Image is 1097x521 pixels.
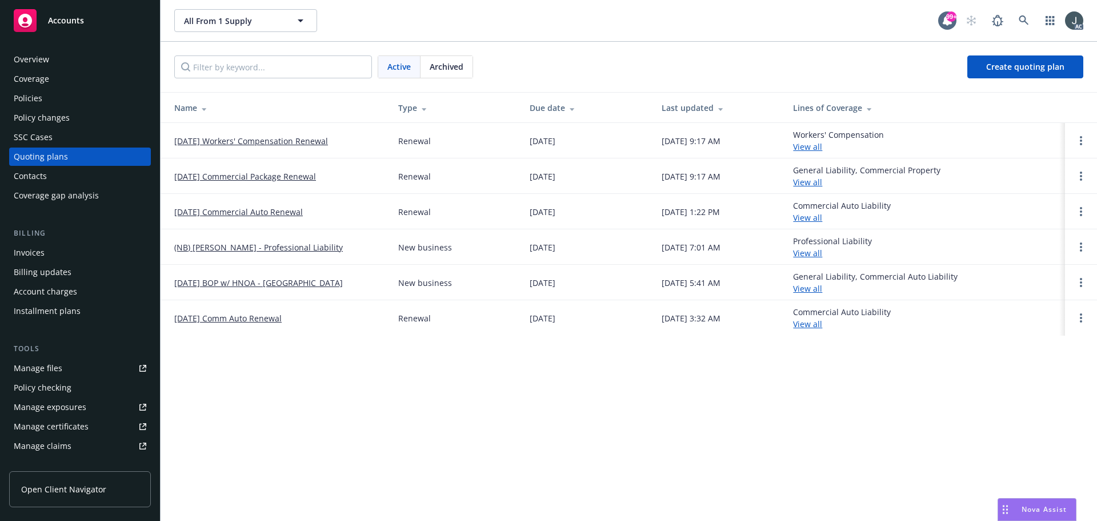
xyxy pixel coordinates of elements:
a: Manage files [9,359,151,377]
a: Open options [1074,276,1088,289]
span: Archived [430,61,463,73]
div: 99+ [946,11,956,22]
a: View all [793,177,822,188]
div: General Liability, Commercial Auto Liability [793,271,958,295]
div: Coverage gap analysis [14,186,99,205]
a: Policy checking [9,379,151,397]
a: Overview [9,50,151,69]
a: Billing updates [9,263,151,281]
div: [DATE] [530,241,555,253]
a: [DATE] Workers' Compensation Renewal [174,135,328,147]
a: View all [793,141,822,152]
div: Coverage [14,70,49,88]
div: [DATE] [530,170,555,182]
div: SSC Cases [14,128,53,146]
div: Contacts [14,167,47,185]
div: [DATE] 7:01 AM [662,241,720,253]
a: View all [793,212,822,223]
span: Open Client Navigator [21,483,106,495]
a: Open options [1074,134,1088,148]
a: Open options [1074,311,1088,325]
div: New business [398,241,452,253]
img: photo [1065,11,1083,30]
a: Start snowing [960,9,983,32]
div: Policy checking [14,379,71,397]
a: View all [793,283,822,294]
a: Report a Bug [986,9,1009,32]
div: Renewal [398,312,431,324]
a: Open options [1074,169,1088,183]
a: Coverage gap analysis [9,186,151,205]
a: [DATE] Commercial Auto Renewal [174,206,303,218]
div: Renewal [398,206,431,218]
a: Policy changes [9,109,151,127]
div: [DATE] 1:22 PM [662,206,720,218]
span: Active [387,61,411,73]
a: Accounts [9,5,151,37]
div: Manage files [14,359,62,377]
div: [DATE] 9:17 AM [662,170,720,182]
div: Commercial Auto Liability [793,200,891,224]
div: Invoices [14,244,45,262]
div: Renewal [398,170,431,182]
a: Account charges [9,283,151,301]
a: Manage exposures [9,398,151,416]
a: View all [793,319,822,329]
a: Manage certificates [9,417,151,436]
div: [DATE] [530,312,555,324]
a: Invoices [9,244,151,262]
span: Create quoting plan [986,61,1064,72]
a: Policies [9,89,151,108]
div: [DATE] 5:41 AM [662,277,720,289]
a: Search [1012,9,1035,32]
a: (NB) [PERSON_NAME] - Professional Liability [174,241,343,253]
div: Lines of Coverage [793,102,1056,114]
div: Overview [14,50,49,69]
div: [DATE] 3:32 AM [662,312,720,324]
div: Manage BORs [14,456,67,475]
a: SSC Cases [9,128,151,146]
div: Policy changes [14,109,70,127]
div: Drag to move [998,499,1012,520]
input: Filter by keyword... [174,55,372,78]
a: [DATE] BOP w/ HNOA - [GEOGRAPHIC_DATA] [174,277,343,289]
div: Workers' Compensation [793,129,884,153]
a: Quoting plans [9,148,151,166]
div: General Liability, Commercial Property [793,164,940,188]
div: Due date [530,102,643,114]
div: Last updated [662,102,775,114]
div: Manage exposures [14,398,86,416]
button: All From 1 Supply [174,9,317,32]
div: New business [398,277,452,289]
a: Open options [1074,205,1088,218]
div: [DATE] [530,206,555,218]
div: Name [174,102,380,114]
a: Switch app [1039,9,1062,32]
a: Coverage [9,70,151,88]
a: View all [793,248,822,258]
a: [DATE] Comm Auto Renewal [174,312,282,324]
div: [DATE] 9:17 AM [662,135,720,147]
div: Billing updates [14,263,71,281]
div: Billing [9,228,151,239]
span: Nova Assist [1022,504,1067,514]
a: Manage claims [9,437,151,455]
a: Manage BORs [9,456,151,475]
a: Create quoting plan [967,55,1083,78]
span: Accounts [48,16,84,25]
a: Installment plans [9,302,151,320]
div: Manage claims [14,437,71,455]
div: Installment plans [14,302,81,320]
div: Tools [9,343,151,355]
div: Account charges [14,283,77,301]
div: Commercial Auto Liability [793,306,891,330]
div: Quoting plans [14,148,68,166]
div: Type [398,102,511,114]
a: Contacts [9,167,151,185]
div: Policies [14,89,42,108]
a: Open options [1074,240,1088,254]
div: Renewal [398,135,431,147]
div: Professional Liability [793,235,872,259]
button: Nova Assist [998,498,1076,521]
